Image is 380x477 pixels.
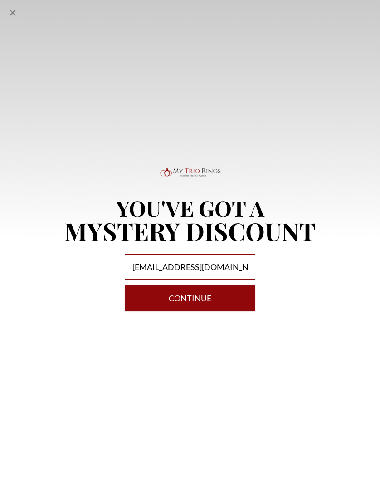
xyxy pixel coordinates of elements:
[7,7,18,18] div: Close popup
[158,166,222,186] img: Logo
[64,219,316,243] p: MYSTERY DISCOUNT
[125,254,255,280] input: Your email address
[125,285,255,311] button: Continue
[64,197,316,219] p: YOU'VE GOT A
